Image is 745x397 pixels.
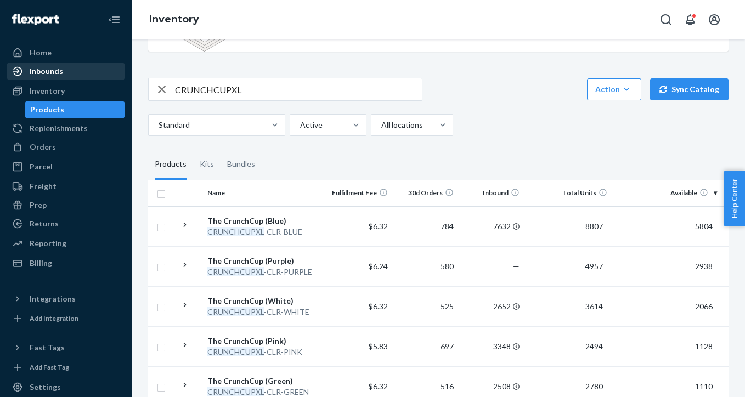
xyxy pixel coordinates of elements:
[227,149,255,180] div: Bundles
[207,256,322,266] div: The CrunchCup (Purple)
[369,382,388,391] span: $6.32
[30,86,65,97] div: Inventory
[30,382,61,393] div: Settings
[7,82,125,100] a: Inventory
[30,258,52,269] div: Billing
[369,342,388,351] span: $5.83
[369,302,388,311] span: $6.32
[7,339,125,356] button: Fast Tags
[458,206,524,246] td: 7632
[458,286,524,326] td: 2652
[30,218,59,229] div: Returns
[7,254,125,272] a: Billing
[207,266,322,277] div: -CLR-PURPLE
[157,120,159,131] input: Standard
[691,342,717,351] span: 1128
[149,13,199,25] a: Inventory
[30,181,57,192] div: Freight
[691,302,717,311] span: 2066
[392,246,458,286] td: 580
[7,120,125,137] a: Replenishments
[326,180,392,206] th: Fulfillment Fee
[200,149,214,180] div: Kits
[7,138,125,156] a: Orders
[140,4,208,36] ol: breadcrumbs
[30,161,53,172] div: Parcel
[392,206,458,246] td: 784
[7,378,125,396] a: Settings
[30,200,47,211] div: Prep
[581,342,607,351] span: 2494
[595,84,633,95] div: Action
[207,296,322,307] div: The CrunchCup (White)
[155,149,187,180] div: Products
[207,347,264,356] em: CRUNCHCUPXL
[207,336,322,347] div: The CrunchCup (Pink)
[7,312,125,325] a: Add Integration
[30,238,66,249] div: Reporting
[679,9,701,31] button: Open notifications
[175,78,422,100] input: Search inventory by name or sku
[30,123,88,134] div: Replenishments
[30,342,65,353] div: Fast Tags
[369,222,388,231] span: $6.32
[724,171,745,226] button: Help Center
[691,382,717,391] span: 1110
[655,9,677,31] button: Open Search Box
[369,262,388,271] span: $6.24
[207,307,322,317] div: -CLR-WHITE
[7,63,125,80] a: Inbounds
[30,47,52,58] div: Home
[25,101,126,118] a: Products
[207,307,264,316] em: CRUNCHCUPXL
[7,196,125,214] a: Prep
[612,180,721,206] th: Available
[7,215,125,232] a: Returns
[7,290,125,308] button: Integrations
[207,376,322,387] div: The CrunchCup (Green)
[30,141,56,152] div: Orders
[524,180,612,206] th: Total Units
[7,158,125,175] a: Parcel
[207,226,322,237] div: -CLR-BLUE
[392,286,458,326] td: 525
[203,180,326,206] th: Name
[299,120,300,131] input: Active
[207,347,322,358] div: -CLR-PINK
[207,215,322,226] div: The CrunchCup (Blue)
[581,262,607,271] span: 4957
[207,387,264,396] em: CRUNCHCUPXL
[458,326,524,366] td: 3348
[30,293,76,304] div: Integrations
[703,9,725,31] button: Open account menu
[581,382,607,391] span: 2780
[207,267,264,276] em: CRUNCHCUPXL
[650,78,729,100] button: Sync Catalog
[581,222,607,231] span: 8807
[691,262,717,271] span: 2938
[581,302,607,311] span: 3614
[207,227,264,236] em: CRUNCHCUPXL
[30,66,63,77] div: Inbounds
[30,362,69,372] div: Add Fast Tag
[392,180,458,206] th: 30d Orders
[12,14,59,25] img: Flexport logo
[103,9,125,31] button: Close Navigation
[587,78,641,100] button: Action
[513,262,520,271] span: —
[380,120,381,131] input: All locations
[7,178,125,195] a: Freight
[30,314,78,323] div: Add Integration
[7,44,125,61] a: Home
[458,180,524,206] th: Inbound
[7,235,125,252] a: Reporting
[691,222,717,231] span: 5804
[30,104,64,115] div: Products
[392,326,458,366] td: 697
[7,361,125,374] a: Add Fast Tag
